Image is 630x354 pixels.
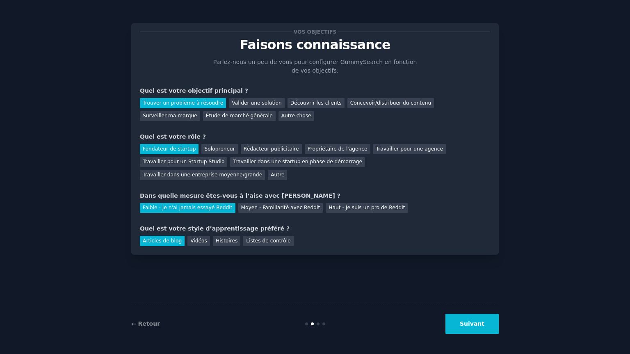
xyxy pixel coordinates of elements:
font: Dans quelle mesure êtes-vous à l’aise avec [PERSON_NAME] ? [140,192,340,199]
font: Rédacteur publicitaire [244,146,299,152]
font: Solopreneur [204,146,235,152]
font: Quel est votre objectif principal ? [140,87,248,94]
font: Autre [271,172,284,178]
font: Parlez-nous un peu de vous pour configurer GummySearch en fonction de vos objectifs. [213,59,417,74]
button: Suivant [445,314,499,334]
font: Vos objectifs [294,29,337,35]
font: Propriétaire de l'agence [308,146,367,152]
font: Suivant [460,320,484,327]
font: Travailler dans une entreprise moyenne/grande [143,172,262,178]
font: Haut - Je suis un pro de Reddit [329,205,405,210]
font: Concevoir/distribuer du contenu [350,100,431,106]
font: Travailler pour un Startup Studio [143,159,224,164]
font: Faisons connaissance [240,37,390,52]
font: Travailler pour une agence [376,146,443,152]
font: Surveiller ma marque [143,113,197,119]
font: Vidéos [190,238,207,244]
font: Articles de blog [143,238,182,244]
font: Trouver un problème à résoudre [143,100,223,106]
font: Faible - Je n'ai jamais essayé Reddit [143,205,233,210]
font: Travailler dans une startup en phase de démarrage [233,159,362,164]
a: ← Retour [131,320,160,327]
font: Quel est votre style d’apprentissage préféré ? [140,225,290,232]
font: Valider une solution [232,100,281,106]
font: Autre chose [281,113,311,119]
font: Quel est votre rôle ? [140,133,206,140]
font: Fondateur de startup [143,146,196,152]
font: Étude de marché générale [206,113,273,119]
font: Histoires [216,238,237,244]
font: Découvrir les clients [290,100,342,106]
font: Moyen - Familiarité avec Reddit [241,205,320,210]
font: Listes de contrôle [246,238,290,244]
